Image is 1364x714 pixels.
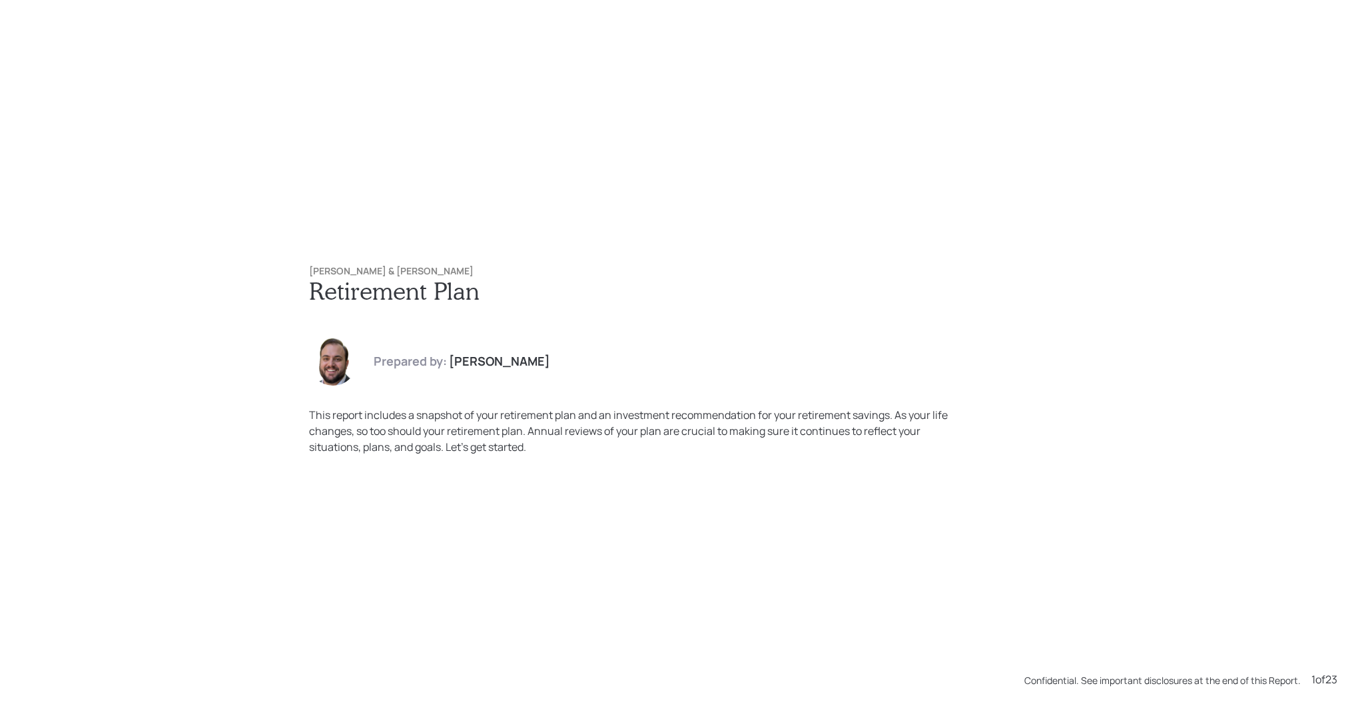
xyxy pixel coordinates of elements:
[449,354,550,369] h4: [PERSON_NAME]
[1024,673,1301,687] div: Confidential. See important disclosures at the end of this Report.
[309,276,1055,305] h1: Retirement Plan
[374,354,447,369] h4: Prepared by:
[309,266,1055,277] h6: [PERSON_NAME] & [PERSON_NAME]
[309,407,970,455] div: This report includes a snapshot of your retirement plan and an investment recommendation for your...
[1311,671,1337,687] div: 1 of 23
[309,338,357,386] img: james-distasi-headshot.png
